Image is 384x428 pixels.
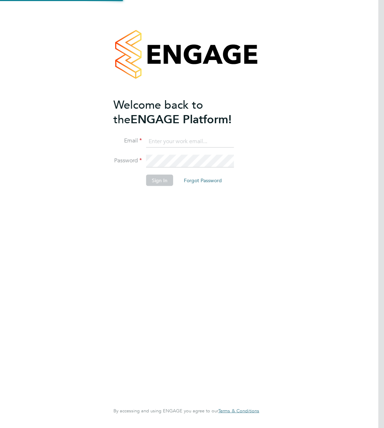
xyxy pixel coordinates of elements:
[146,175,173,186] button: Sign In
[113,137,142,145] label: Email
[113,408,259,414] span: By accessing and using ENGAGE you agree to our
[218,408,259,414] a: Terms & Conditions
[113,157,142,164] label: Password
[146,135,234,148] input: Enter your work email...
[113,97,252,126] h2: ENGAGE Platform!
[113,98,203,126] span: Welcome back to the
[178,175,228,186] button: Forgot Password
